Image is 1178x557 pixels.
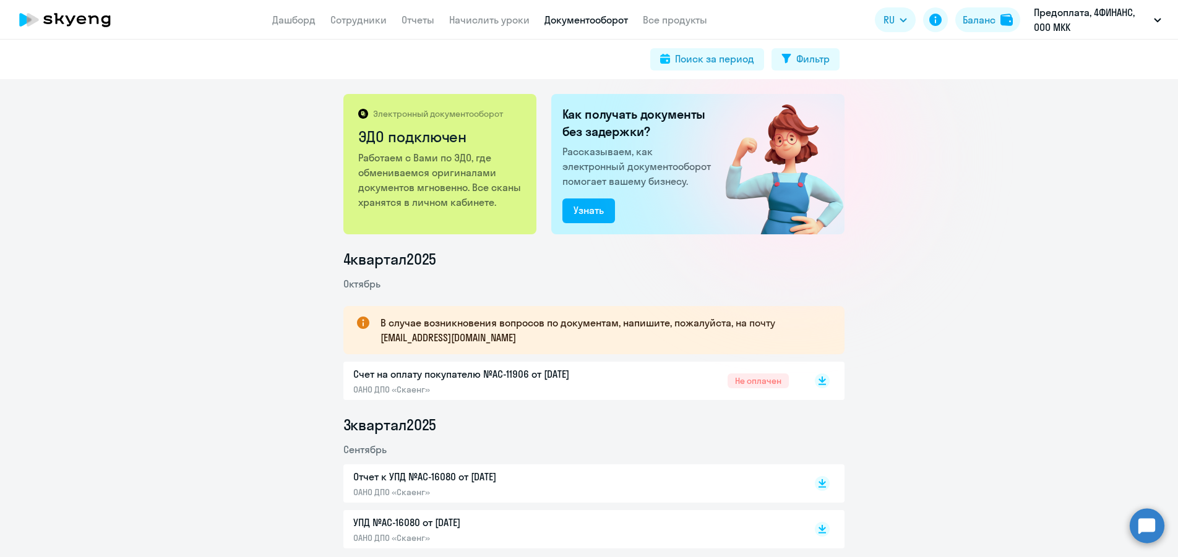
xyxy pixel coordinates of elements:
a: Документооборот [544,14,628,26]
p: В случае возникновения вопросов по документам, напишите, пожалуйста, на почту [EMAIL_ADDRESS][DOM... [380,315,822,345]
button: RU [875,7,916,32]
span: Сентябрь [343,443,387,456]
div: Узнать [574,203,604,218]
button: Фильтр [772,48,840,70]
img: connected [705,94,845,234]
div: Фильтр [796,51,830,66]
span: Октябрь [343,278,380,290]
p: Электронный документооборот [373,108,503,119]
span: RU [883,12,895,27]
li: 4 квартал 2025 [343,249,845,269]
div: Баланс [963,12,995,27]
button: Предоплата, 4ФИНАНС, ООО МКК [1028,5,1167,35]
li: 3 квартал 2025 [343,415,845,435]
p: ОАНО ДПО «Скаенг» [353,384,613,395]
a: Начислить уроки [449,14,530,26]
p: Счет на оплату покупателю №AC-11906 от [DATE] [353,367,613,381]
p: Работаем с Вами по ЭДО, где обмениваемся оригиналами документов мгновенно. Все сканы хранятся в л... [358,150,523,210]
a: Отчет к УПД №AC-16080 от [DATE]ОАНО ДПО «Скаенг» [353,469,789,498]
button: Поиск за период [650,48,764,70]
a: УПД №AC-16080 от [DATE]ОАНО ДПО «Скаенг» [353,515,789,543]
p: Предоплата, 4ФИНАНС, ООО МКК [1034,5,1149,35]
a: Все продукты [643,14,707,26]
p: УПД №AC-16080 от [DATE] [353,515,613,530]
p: Отчет к УПД №AC-16080 от [DATE] [353,469,613,484]
p: ОАНО ДПО «Скаенг» [353,487,613,498]
p: ОАНО ДПО «Скаенг» [353,532,613,543]
h2: Как получать документы без задержки? [562,106,716,140]
div: Поиск за период [675,51,754,66]
h2: ЭДО подключен [358,127,523,147]
span: Не оплачен [728,373,789,388]
a: Дашборд [272,14,316,26]
a: Сотрудники [330,14,387,26]
button: Узнать [562,198,615,223]
a: Отчеты [402,14,434,26]
img: balance [1000,14,1013,26]
a: Счет на оплату покупателю №AC-11906 от [DATE]ОАНО ДПО «Скаенг»Не оплачен [353,367,789,395]
button: Балансbalance [955,7,1020,32]
p: Рассказываем, как электронный документооборот помогает вашему бизнесу. [562,144,716,189]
